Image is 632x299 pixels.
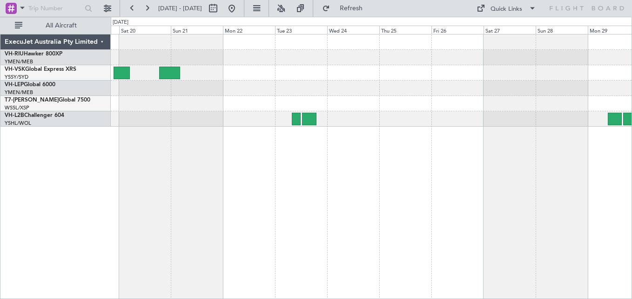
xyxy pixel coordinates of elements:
div: Mon 22 [223,26,275,34]
input: Trip Number [28,1,82,15]
a: WSSL/XSP [5,104,29,111]
div: Sat 20 [119,26,171,34]
span: T7-[PERSON_NAME] [5,97,59,103]
div: Thu 25 [379,26,431,34]
button: Quick Links [472,1,541,16]
button: All Aircraft [10,18,101,33]
button: Refresh [318,1,374,16]
a: YSSY/SYD [5,74,28,81]
a: VH-RIUHawker 800XP [5,51,62,57]
a: VH-L2BChallenger 604 [5,113,64,118]
a: YMEN/MEB [5,89,33,96]
div: [DATE] [113,19,128,27]
a: YMEN/MEB [5,58,33,65]
span: VH-VSK [5,67,25,72]
div: Tue 23 [275,26,327,34]
a: VH-VSKGlobal Express XRS [5,67,76,72]
div: Fri 26 [431,26,484,34]
span: Refresh [332,5,371,12]
a: VH-LEPGlobal 6000 [5,82,55,88]
div: Sun 28 [536,26,588,34]
div: Sun 21 [171,26,223,34]
span: [DATE] - [DATE] [158,4,202,13]
span: VH-LEP [5,82,24,88]
span: VH-L2B [5,113,24,118]
div: Sat 27 [484,26,536,34]
a: T7-[PERSON_NAME]Global 7500 [5,97,90,103]
div: Wed 24 [327,26,379,34]
a: YSHL/WOL [5,120,31,127]
span: All Aircraft [24,22,98,29]
div: Quick Links [491,5,522,14]
span: VH-RIU [5,51,24,57]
